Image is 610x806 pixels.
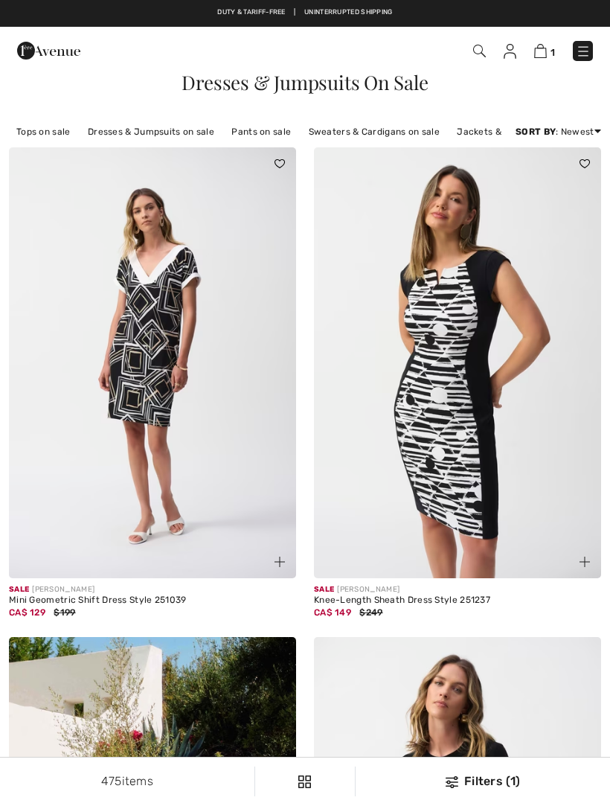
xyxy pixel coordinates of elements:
div: Knee-Length Sheath Dress Style 251237 [314,595,601,606]
img: Filters [298,775,311,788]
span: Sale [314,585,334,594]
img: plus_v2.svg [579,557,590,567]
span: Sale [9,585,29,594]
img: Mini Geometric Shift Dress Style 251039. Black/Multi [9,147,296,578]
a: Sweaters & Cardigans on sale [301,122,447,141]
img: 1ère Avenue [17,36,80,65]
a: 1ère Avenue [17,42,80,57]
a: Dresses & Jumpsuits on sale [80,122,222,141]
img: plus_v2.svg [274,557,285,567]
img: heart_black_full.svg [579,159,590,168]
div: [PERSON_NAME] [314,584,601,595]
img: Menu [576,44,591,59]
a: Jackets & Blazers on sale [449,122,578,141]
span: Dresses & Jumpsuits On Sale [182,69,428,95]
img: Shopping Bag [534,44,547,58]
img: heart_black_full.svg [274,159,285,168]
a: Pants on sale [224,122,298,141]
div: Filters (1) [365,773,601,790]
span: 1 [550,47,555,58]
div: : Newest [516,125,601,138]
span: CA$ 149 [314,607,351,618]
img: Search [473,45,486,57]
a: 1 [534,42,555,60]
img: My Info [504,44,516,59]
img: Filters [446,776,458,788]
span: 475 [101,774,122,788]
div: [PERSON_NAME] [9,584,296,595]
strong: Sort By [516,127,556,137]
img: Knee-Length Sheath Dress Style 251237. White/Black [314,147,601,578]
span: $199 [54,607,75,618]
span: $249 [359,607,382,618]
span: CA$ 129 [9,607,45,618]
a: Tops on sale [9,122,78,141]
div: Mini Geometric Shift Dress Style 251039 [9,595,296,606]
